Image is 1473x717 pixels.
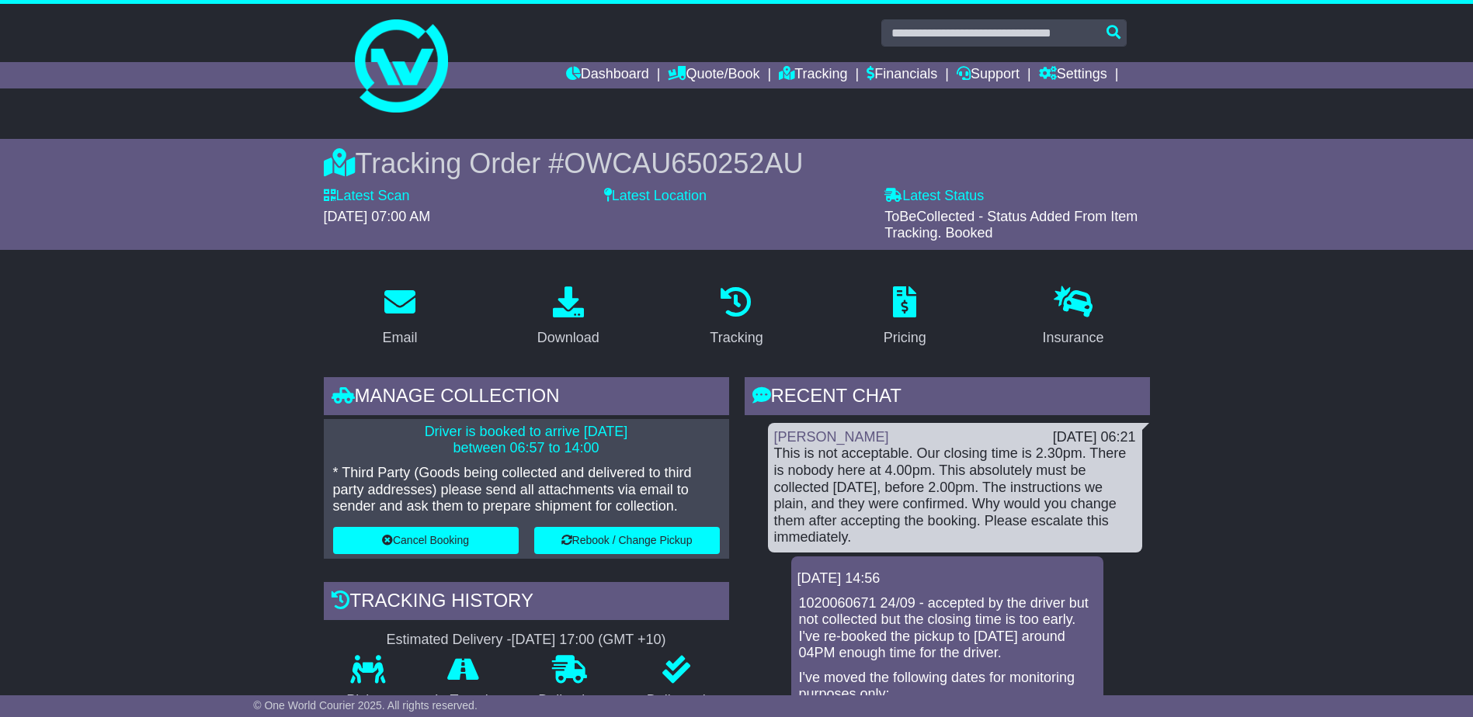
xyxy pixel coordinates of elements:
[957,62,1020,88] a: Support
[324,209,431,224] span: [DATE] 07:00 AM
[867,62,937,88] a: Financials
[324,582,729,624] div: Tracking history
[566,62,649,88] a: Dashboard
[324,147,1150,180] div: Tracking Order #
[624,692,729,709] p: Delivered
[382,327,417,348] div: Email
[324,692,412,709] p: Pickup
[874,281,936,354] a: Pricing
[884,188,984,205] label: Latest Status
[668,62,759,88] a: Quote/Book
[799,595,1096,662] p: 1020060671 24/09 - accepted by the driver but not collected but the closing time is too early. I'...
[527,281,610,354] a: Download
[1053,429,1136,446] div: [DATE] 06:21
[324,377,729,419] div: Manage collection
[1043,327,1104,348] div: Insurance
[700,281,773,354] a: Tracking
[710,327,763,348] div: Tracking
[884,209,1138,241] span: ToBeCollected - Status Added From Item Tracking. Booked
[324,188,410,205] label: Latest Scan
[745,377,1150,419] div: RECENT CHAT
[564,147,803,179] span: OWCAU650252AU
[604,188,707,205] label: Latest Location
[774,429,889,445] a: [PERSON_NAME]
[1033,281,1114,354] a: Insurance
[324,632,729,649] div: Estimated Delivery -
[333,424,720,457] p: Driver is booked to arrive [DATE] between 06:57 to 14:00
[1039,62,1107,88] a: Settings
[537,327,599,348] div: Download
[412,692,516,709] p: In Transit
[253,699,478,712] span: © One World Courier 2025. All rights reserved.
[333,465,720,515] p: * Third Party (Goods being collected and delivered to third party addresses) please send all atta...
[512,632,666,649] div: [DATE] 17:00 (GMT +10)
[516,692,624,709] p: Delivering
[372,281,427,354] a: Email
[534,527,720,554] button: Rebook / Change Pickup
[884,327,926,348] div: Pricing
[797,570,1097,587] div: [DATE] 14:56
[799,670,1096,703] p: I've moved the following dates for monitoring purposes only:
[774,445,1136,546] div: This is not acceptable. Our closing time is 2.30pm. There is nobody here at 4.00pm. This absolute...
[779,62,847,88] a: Tracking
[333,527,519,554] button: Cancel Booking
